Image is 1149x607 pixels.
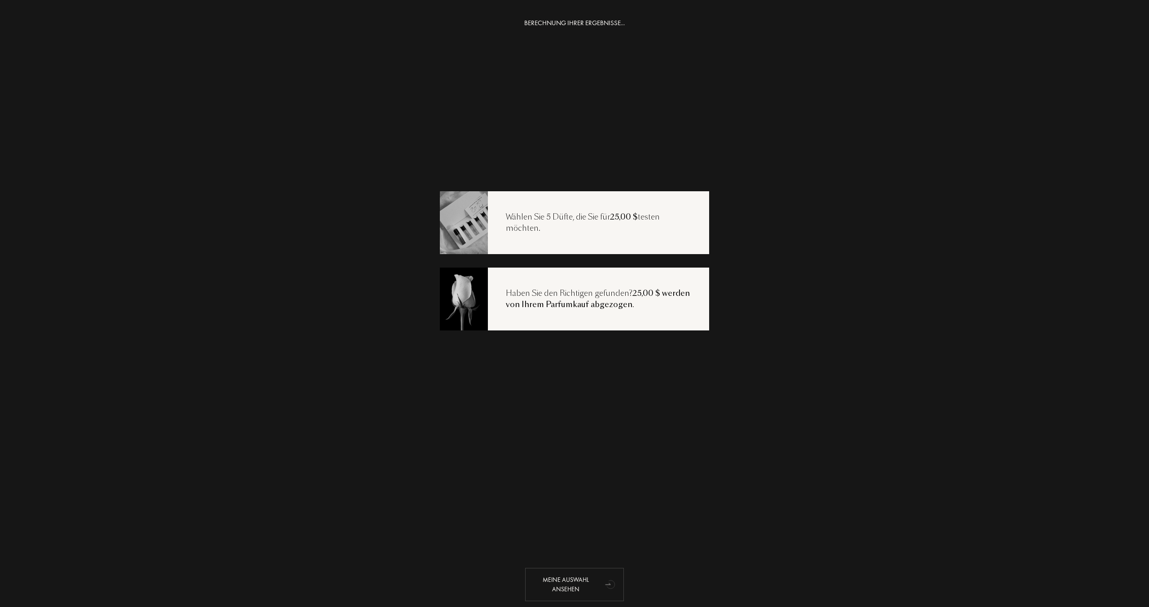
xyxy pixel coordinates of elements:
[488,288,709,311] div: Haben Sie den Richtigen gefunden? .
[524,18,625,28] div: BERECHNUNG IHRER ERGEBNISSE...
[610,211,638,222] span: 25,00 $
[439,190,488,255] img: recoload1.png
[488,211,709,234] div: Wählen Sie 5 Düfte, die Sie für testen möchten.
[506,288,690,310] span: 25,00 $ werden von Ihrem Parfumkauf abgezogen
[602,575,620,593] div: animation
[525,568,624,601] div: Meine Auswahl ansehen
[439,266,488,331] img: recoload3.png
